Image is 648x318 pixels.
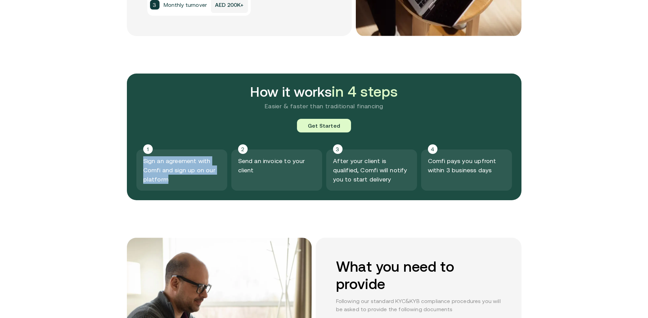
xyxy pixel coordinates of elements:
div: 3 [333,144,343,154]
span: Monthly turnover [164,1,207,9]
p: Easier & faster than traditional financing [136,102,512,111]
h2: How it works [136,83,512,100]
p: After your client is qualified, Comfi will notify you to start delivery [333,156,410,184]
div: 2 [238,144,248,154]
p: Comfi pays you upfront within 3 business days [428,156,505,175]
span: in 4 steps [332,83,398,100]
p: Send an invoice to your client [238,156,315,175]
div: 4 [428,144,437,154]
p: Sign an agreement with Comfi and sign up on our platform [143,156,220,184]
h2: What you need to provide [336,258,501,293]
a: Get Started [297,119,351,132]
p: Following our standard KYC&KYB compliance procedures you will be asked to provide the following d... [336,297,501,313]
div: 1 [143,144,153,154]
